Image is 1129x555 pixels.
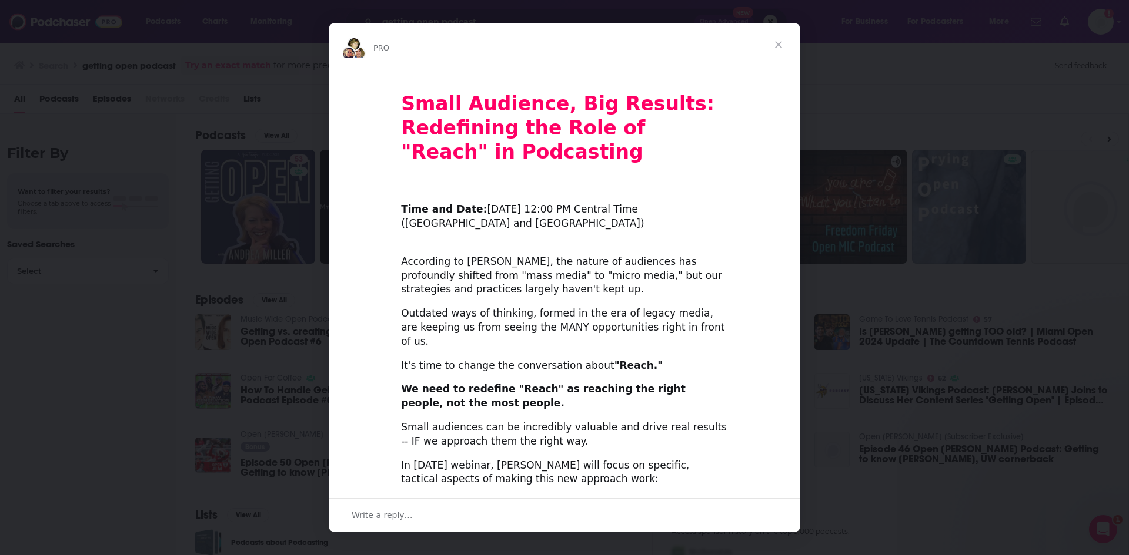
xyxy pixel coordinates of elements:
img: Sydney avatar [342,46,356,60]
img: Barbara avatar [347,37,361,51]
div: Small audiences can be incredibly valuable and drive real results -- IF we approach them the righ... [401,421,728,449]
div: In [DATE] webinar, [PERSON_NAME] will focus on specific, tactical aspects of making this new appr... [401,459,728,487]
b: Small Audience, Big Results: Redefining the Role of "Reach" in Podcasting [401,92,714,163]
div: It's time to change the conversation about [401,359,728,373]
span: PRO [373,43,389,52]
b: Time and Date: [401,203,487,215]
b: "Reach." [614,359,663,371]
img: Dave avatar [352,46,366,60]
span: Write a reply… [352,507,413,523]
b: We need to redefine "Reach" as reaching the right people, not the most people. [401,383,686,409]
div: Outdated ways of thinking, formed in the era of legacy media, are keeping us from seeing the MANY... [401,307,728,348]
div: Open conversation and reply [329,498,800,532]
div: According to [PERSON_NAME], the nature of audiences has profoundly shifted from "mass media" to "... [401,241,728,297]
div: ​ [DATE] 12:00 PM Central Time ([GEOGRAPHIC_DATA] and [GEOGRAPHIC_DATA]) [401,189,728,231]
span: Close [757,23,800,66]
